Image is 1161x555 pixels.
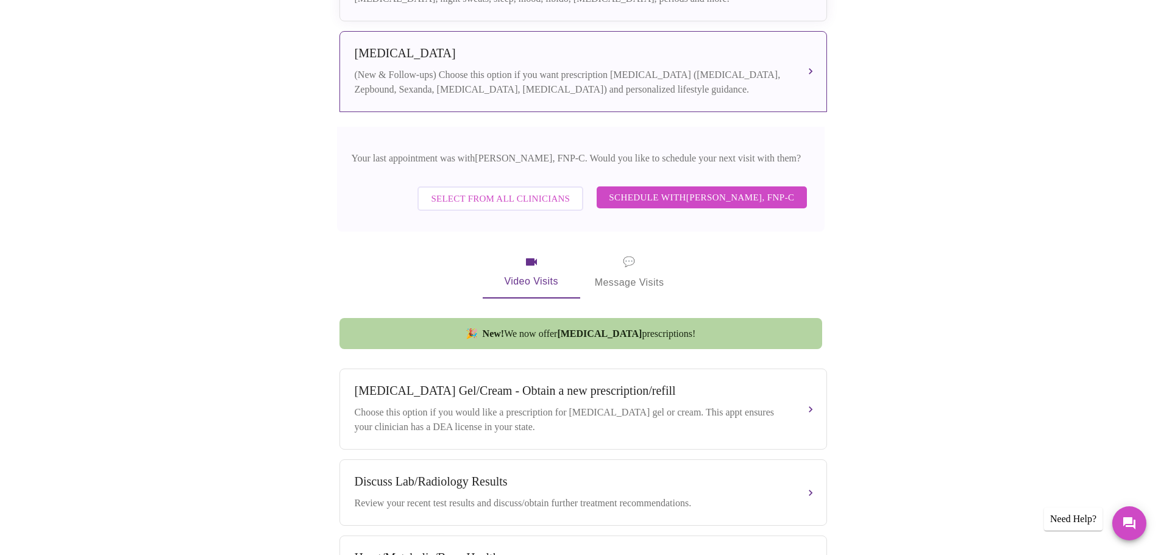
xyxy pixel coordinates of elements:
[431,191,570,207] span: Select from All Clinicians
[1044,507,1102,531] div: Need Help?
[466,328,478,339] span: new
[355,68,787,97] div: (New & Follow-ups) Choose this option if you want prescription [MEDICAL_DATA] ([MEDICAL_DATA], Ze...
[355,384,787,398] div: [MEDICAL_DATA] Gel/Cream - Obtain a new prescription/refill
[623,253,635,270] span: message
[483,328,696,339] span: We now offer prescriptions!
[339,31,827,112] button: [MEDICAL_DATA](New & Follow-ups) Choose this option if you want prescription [MEDICAL_DATA] ([MED...
[355,46,787,60] div: [MEDICAL_DATA]
[609,189,794,205] span: Schedule with [PERSON_NAME], FNP-C
[597,186,806,208] button: Schedule with[PERSON_NAME], FNP-C
[355,496,787,511] div: Review your recent test results and discuss/obtain further treatment recommendations.
[497,255,566,290] span: Video Visits
[483,328,505,339] strong: New!
[595,253,664,291] span: Message Visits
[417,186,583,211] button: Select from All Clinicians
[355,475,787,489] div: Discuss Lab/Radiology Results
[352,151,810,166] p: Your last appointment was with [PERSON_NAME], FNP-C . Would you like to schedule your next visit ...
[339,459,827,526] button: Discuss Lab/Radiology ResultsReview your recent test results and discuss/obtain further treatment...
[557,328,642,339] strong: [MEDICAL_DATA]
[355,405,787,434] div: Choose this option if you would like a prescription for [MEDICAL_DATA] gel or cream. This appt en...
[339,369,827,450] button: [MEDICAL_DATA] Gel/Cream - Obtain a new prescription/refillChoose this option if you would like a...
[1112,506,1146,540] button: Messages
